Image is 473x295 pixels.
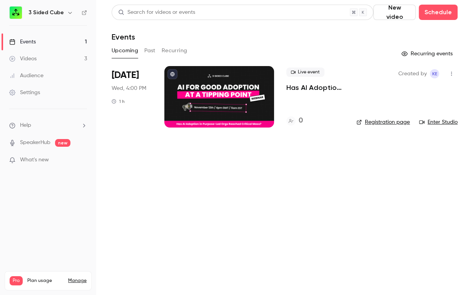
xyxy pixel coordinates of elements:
h1: Events [112,32,135,41]
img: 3 Sided Cube [10,7,22,19]
h6: 3 Sided Cube [28,9,64,17]
span: What's new [20,156,49,164]
h4: 0 [299,116,303,126]
button: New video [373,5,416,20]
span: new [55,139,70,147]
button: Past [144,45,155,57]
div: Nov 12 Wed, 4:00 PM (Europe/London) [112,66,152,128]
div: Settings [9,89,40,96]
div: Search for videos or events [118,8,195,17]
button: Recurring events [398,48,458,60]
a: SpeakerHub [20,139,50,147]
span: KE [432,69,437,78]
button: Recurring [162,45,187,57]
a: Registration page [356,118,410,126]
div: Events [9,38,36,46]
a: Has AI Adoption in Purpose-Led Organisations Reached [PERSON_NAME]? [286,83,344,92]
a: 0 [286,116,303,126]
span: Live event [286,68,324,77]
a: Manage [68,278,87,284]
span: Krystal Ellison [430,69,439,78]
button: Upcoming [112,45,138,57]
button: Schedule [419,5,458,20]
span: Pro [10,276,23,285]
span: Plan usage [27,278,64,284]
iframe: Noticeable Trigger [78,157,87,164]
li: help-dropdown-opener [9,121,87,129]
a: Enter Studio [419,118,458,126]
span: [DATE] [112,69,139,81]
div: 1 h [112,98,125,104]
span: Created by [398,69,427,78]
div: Audience [9,72,43,80]
div: Videos [9,55,37,63]
span: Wed, 4:00 PM [112,85,146,92]
span: Help [20,121,31,129]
